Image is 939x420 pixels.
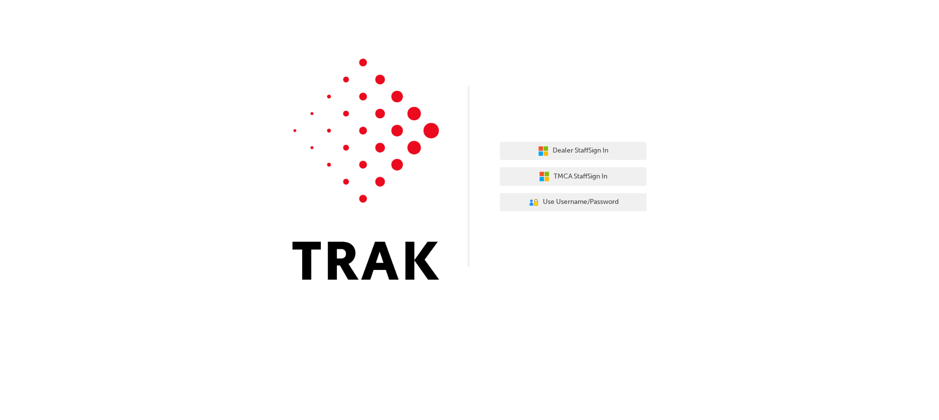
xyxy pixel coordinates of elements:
[500,193,647,212] button: Use Username/Password
[553,145,608,156] span: Dealer Staff Sign In
[543,197,619,208] span: Use Username/Password
[554,171,607,182] span: TMCA Staff Sign In
[292,59,439,280] img: Trak
[500,142,647,160] button: Dealer StaffSign In
[500,167,647,186] button: TMCA StaffSign In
